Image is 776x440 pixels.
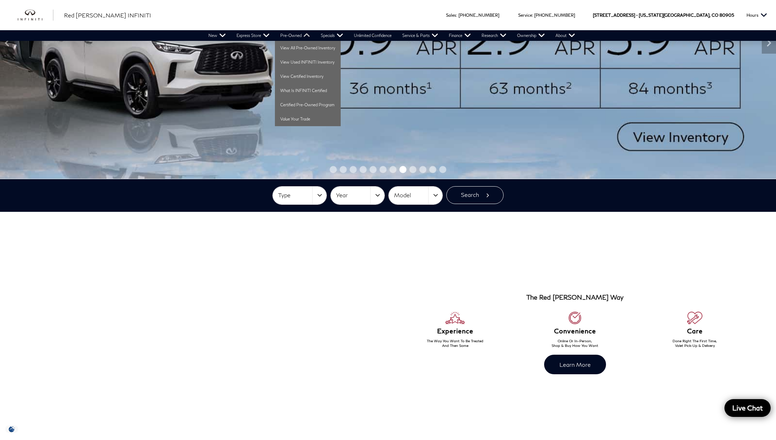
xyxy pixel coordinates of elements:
span: : [456,12,457,18]
span: Go to slide 5 [370,166,377,173]
a: View Certified Inventory [275,69,341,84]
a: [PHONE_NUMBER] [534,12,575,18]
span: Go to slide 9 [409,166,416,173]
a: Express Store [231,30,275,41]
span: Service [518,12,532,18]
a: [PHONE_NUMBER] [458,12,499,18]
a: Finance [443,30,476,41]
span: Go to slide 7 [389,166,397,173]
span: Done Right The First Time, Valet Pick-Up & Delivery [673,339,717,348]
a: Pre-Owned [275,30,315,41]
a: Ownership [512,30,550,41]
span: Sales [446,12,456,18]
a: Certified Pre-Owned Program [275,98,341,112]
a: Learn More [544,355,606,374]
button: Type [273,187,326,204]
a: Value Your Trade [275,112,341,126]
span: Go to slide 11 [429,166,436,173]
span: Go to slide 10 [419,166,426,173]
div: Next [762,32,776,54]
span: Go to slide 1 [330,166,337,173]
nav: Main Navigation [203,30,580,41]
span: Online Or In-Person, Shop & Buy How You Want [552,339,598,348]
span: Go to slide 2 [340,166,347,173]
span: Go to slide 12 [439,166,446,173]
h6: Care [635,328,755,335]
span: Go to slide 8 [399,166,406,173]
span: Type [278,189,312,201]
img: INFINITI [18,10,53,21]
a: Service & Parts [397,30,443,41]
span: Go to slide 3 [350,166,357,173]
a: View Used INFINITI Inventory [275,55,341,69]
span: : [532,12,533,18]
a: New [203,30,231,41]
a: Research [476,30,512,41]
section: Click to Open Cookie Consent Modal [4,425,20,433]
span: Model [394,189,428,201]
a: About [550,30,580,41]
img: Opt-Out Icon [4,425,20,433]
span: Go to slide 6 [379,166,387,173]
h6: Convenience [515,328,635,335]
a: Specials [315,30,349,41]
a: Red [PERSON_NAME] INFINITI [64,11,151,20]
a: What Is INFINITI Certified [275,84,341,98]
a: [STREET_ADDRESS] • [US_STATE][GEOGRAPHIC_DATA], CO 80905 [593,12,734,18]
span: Red [PERSON_NAME] INFINITI [64,12,151,18]
span: The Way You Want To Be Treated And Then Some [427,339,483,348]
a: View All Pre-Owned Inventory [275,41,341,55]
h6: Experience [395,328,515,335]
a: Live Chat [724,399,771,417]
a: Unlimited Confidence [349,30,397,41]
span: Go to slide 4 [360,166,367,173]
button: Search [446,186,504,204]
h3: The Red [PERSON_NAME] Way [526,294,623,301]
a: infiniti [18,10,53,21]
span: Year [336,189,370,201]
button: Year [331,187,384,204]
span: Live Chat [729,403,766,412]
button: Model [389,187,442,204]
